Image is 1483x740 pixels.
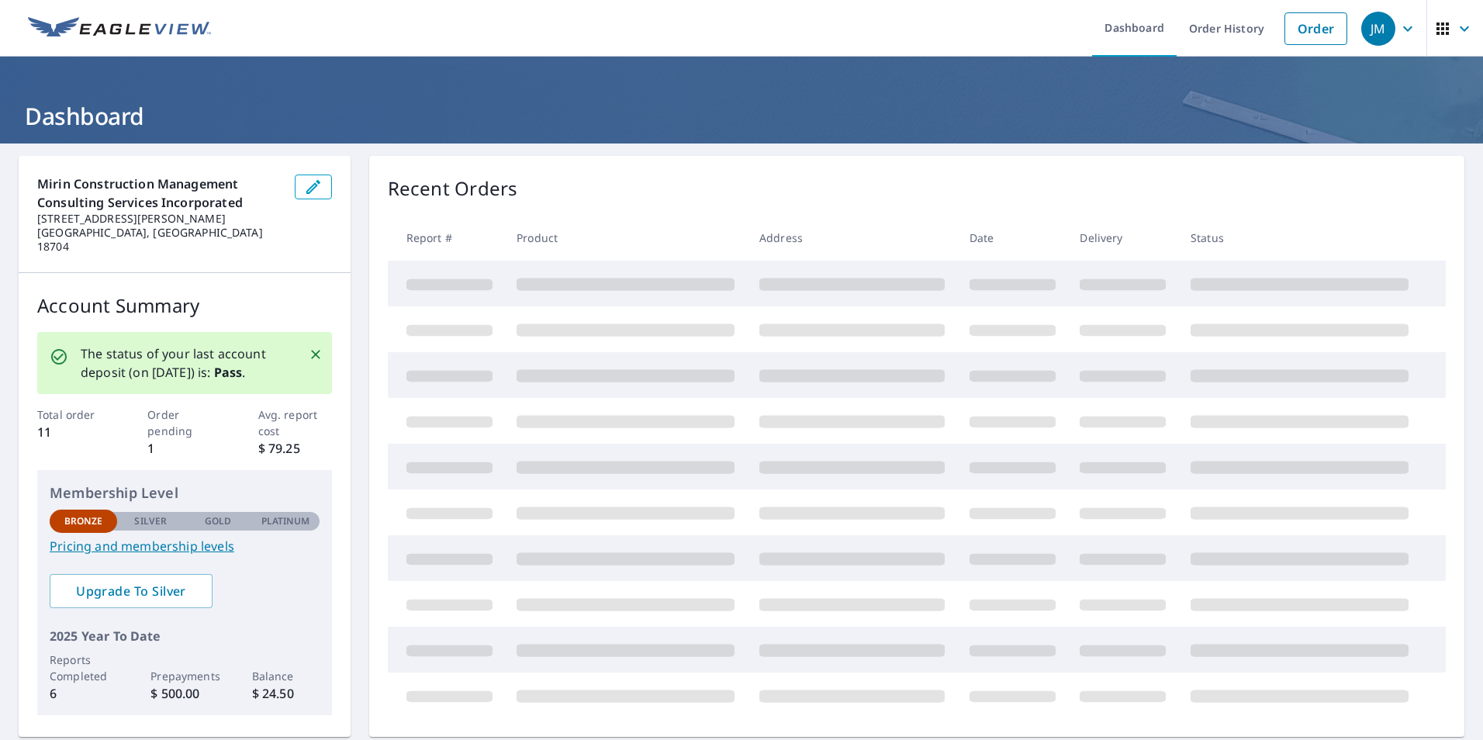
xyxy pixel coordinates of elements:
[37,423,111,441] p: 11
[50,482,320,503] p: Membership Level
[50,574,213,608] a: Upgrade To Silver
[252,684,320,703] p: $ 24.50
[261,514,310,528] p: Platinum
[62,583,200,600] span: Upgrade To Silver
[50,684,117,703] p: 6
[28,17,211,40] img: EV Logo
[50,652,117,684] p: Reports Completed
[388,175,518,202] p: Recent Orders
[50,537,320,555] a: Pricing and membership levels
[1178,215,1421,261] th: Status
[1284,12,1347,45] a: Order
[37,226,282,254] p: [GEOGRAPHIC_DATA], [GEOGRAPHIC_DATA] 18704
[258,406,332,439] p: Avg. report cost
[388,215,505,261] th: Report #
[134,514,167,528] p: Silver
[205,514,231,528] p: Gold
[504,215,747,261] th: Product
[747,215,957,261] th: Address
[306,344,326,365] button: Close
[37,292,332,320] p: Account Summary
[37,175,282,212] p: Mirin Construction Management Consulting Services Incorporated
[1067,215,1178,261] th: Delivery
[147,406,221,439] p: Order pending
[37,406,111,423] p: Total order
[64,514,103,528] p: Bronze
[258,439,332,458] p: $ 79.25
[150,668,218,684] p: Prepayments
[37,212,282,226] p: [STREET_ADDRESS][PERSON_NAME]
[147,439,221,458] p: 1
[1361,12,1395,46] div: JM
[150,684,218,703] p: $ 500.00
[252,668,320,684] p: Balance
[19,100,1464,132] h1: Dashboard
[81,344,290,382] p: The status of your last account deposit (on [DATE]) is: .
[50,627,320,645] p: 2025 Year To Date
[957,215,1068,261] th: Date
[214,364,243,381] b: Pass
